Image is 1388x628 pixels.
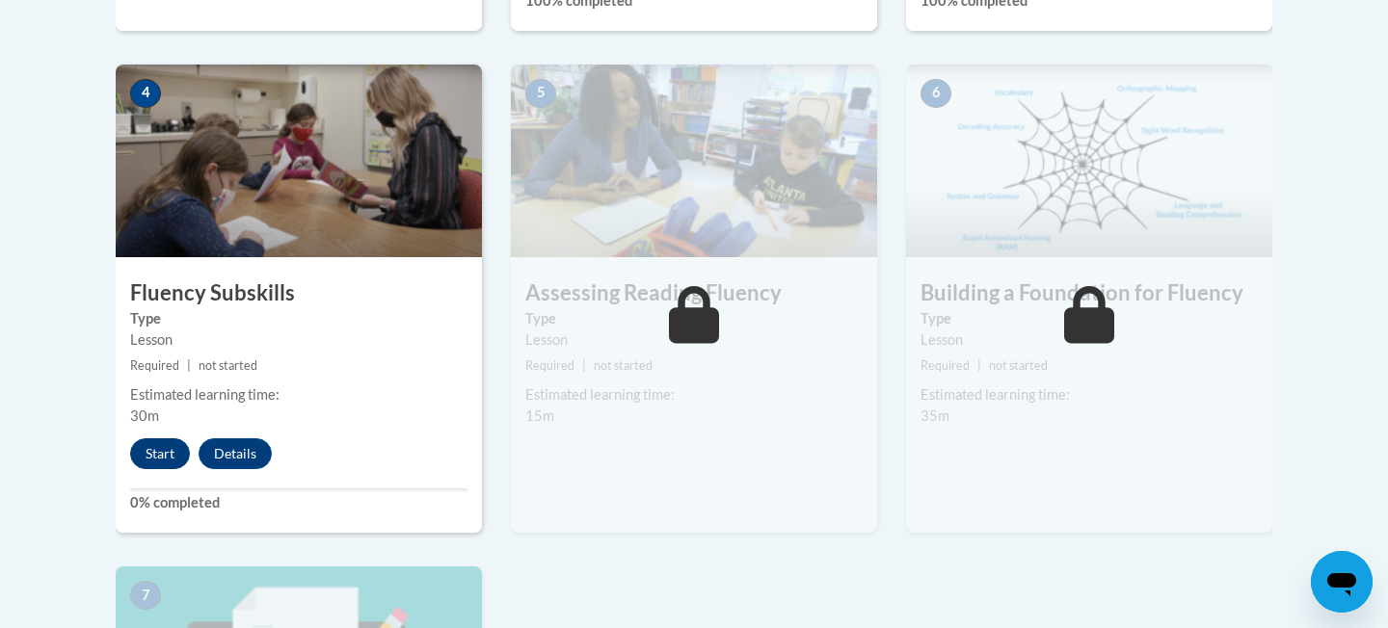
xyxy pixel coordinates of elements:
[525,79,556,108] span: 5
[921,308,1258,329] label: Type
[187,358,191,373] span: |
[130,438,190,469] button: Start
[525,407,554,424] span: 15m
[989,358,1048,373] span: not started
[116,278,482,308] h3: Fluency Subskills
[921,407,949,424] span: 35m
[511,278,877,308] h3: Assessing Reading Fluency
[130,492,467,513] label: 0% completed
[130,79,161,108] span: 4
[199,358,257,373] span: not started
[130,329,467,351] div: Lesson
[116,65,482,257] img: Course Image
[921,329,1258,351] div: Lesson
[906,65,1272,257] img: Course Image
[921,358,970,373] span: Required
[525,384,863,406] div: Estimated learning time:
[582,358,586,373] span: |
[130,358,179,373] span: Required
[1311,551,1373,613] iframe: Button to launch messaging window
[977,358,981,373] span: |
[525,358,574,373] span: Required
[525,308,863,329] label: Type
[130,308,467,329] label: Type
[525,329,863,351] div: Lesson
[921,384,1258,406] div: Estimated learning time:
[130,581,161,610] span: 7
[130,384,467,406] div: Estimated learning time:
[921,79,951,108] span: 6
[511,65,877,257] img: Course Image
[199,438,272,469] button: Details
[594,358,653,373] span: not started
[130,407,159,424] span: 30m
[906,278,1272,308] h3: Building a Foundation for Fluency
